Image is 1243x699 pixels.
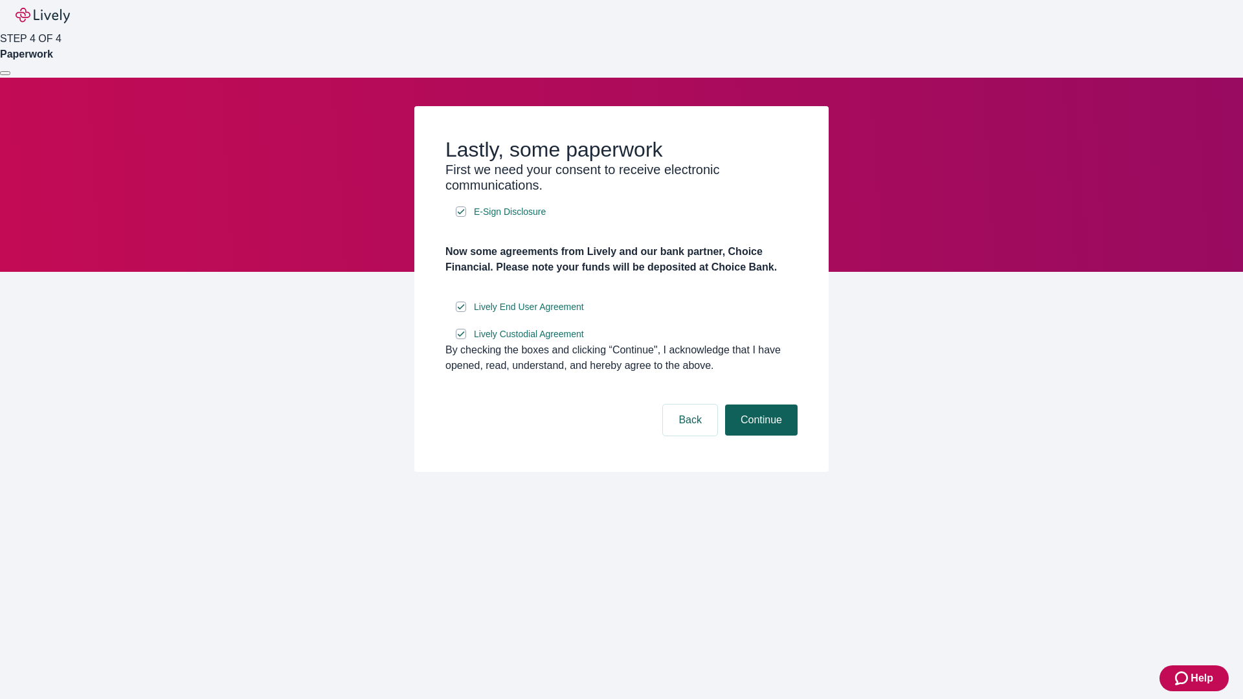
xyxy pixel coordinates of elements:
div: By checking the boxes and clicking “Continue", I acknowledge that I have opened, read, understand... [445,342,798,373]
span: Lively Custodial Agreement [474,327,584,341]
img: Lively [16,8,70,23]
a: e-sign disclosure document [471,326,587,342]
span: E-Sign Disclosure [474,205,546,219]
button: Back [663,405,717,436]
a: e-sign disclosure document [471,299,587,315]
button: Continue [725,405,798,436]
h4: Now some agreements from Lively and our bank partner, Choice Financial. Please note your funds wi... [445,244,798,275]
h2: Lastly, some paperwork [445,137,798,162]
a: e-sign disclosure document [471,204,548,220]
span: Lively End User Agreement [474,300,584,314]
button: Zendesk support iconHelp [1159,665,1229,691]
span: Help [1191,671,1213,686]
h3: First we need your consent to receive electronic communications. [445,162,798,193]
svg: Zendesk support icon [1175,671,1191,686]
